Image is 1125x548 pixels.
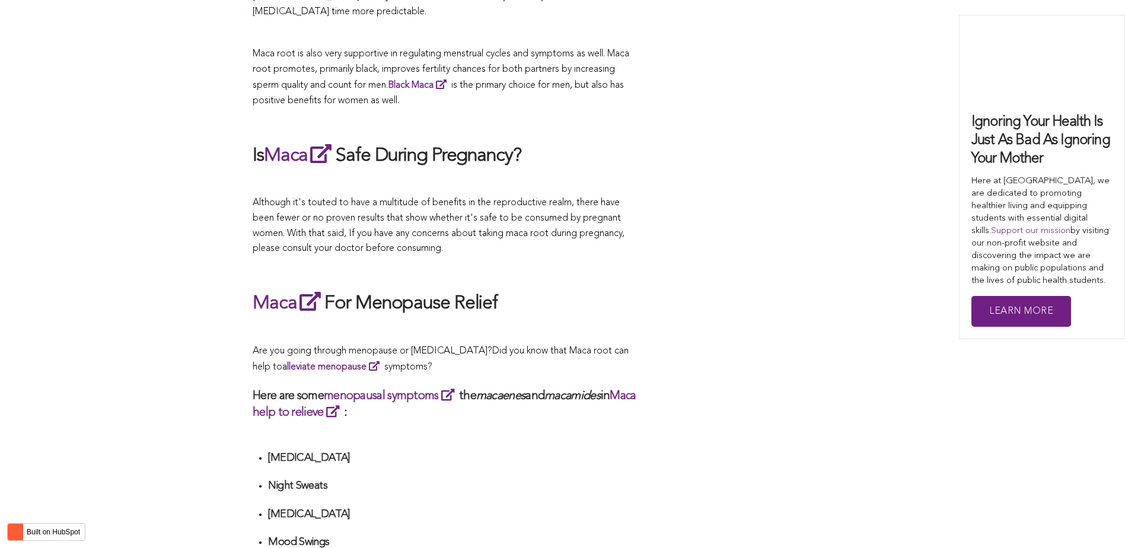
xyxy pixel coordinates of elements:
[264,146,336,165] a: Maca
[253,387,638,420] h3: Here are some the and in :
[253,198,624,253] span: Although it's touted to have a multitude of benefits in the reproductive realm, there have been f...
[253,49,629,106] span: Maca root is also very supportive in regulating menstrual cycles and symptoms as well. Maca root ...
[268,451,638,465] h4: [MEDICAL_DATA]
[268,479,638,493] h4: Night Sweats
[7,523,85,541] button: Built on HubSpot
[476,390,525,402] em: macaenes
[268,508,638,521] h4: [MEDICAL_DATA]
[544,390,601,402] em: macamides
[8,525,22,539] img: HubSpot sprocket logo
[253,346,492,356] span: Are you going through menopause or [MEDICAL_DATA]?
[22,524,85,540] label: Built on HubSpot
[253,142,638,169] h2: Is Safe During Pregnancy?
[253,289,638,317] h2: For Menopause Relief
[324,390,459,402] a: menopausal symptoms
[388,81,434,90] strong: Black Maca
[1066,491,1125,548] iframe: Chat Widget
[282,362,384,372] a: alleviate menopause
[253,390,636,419] a: Maca help to relieve
[388,81,451,90] a: Black Maca
[971,296,1071,327] a: Learn More
[253,294,324,313] a: Maca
